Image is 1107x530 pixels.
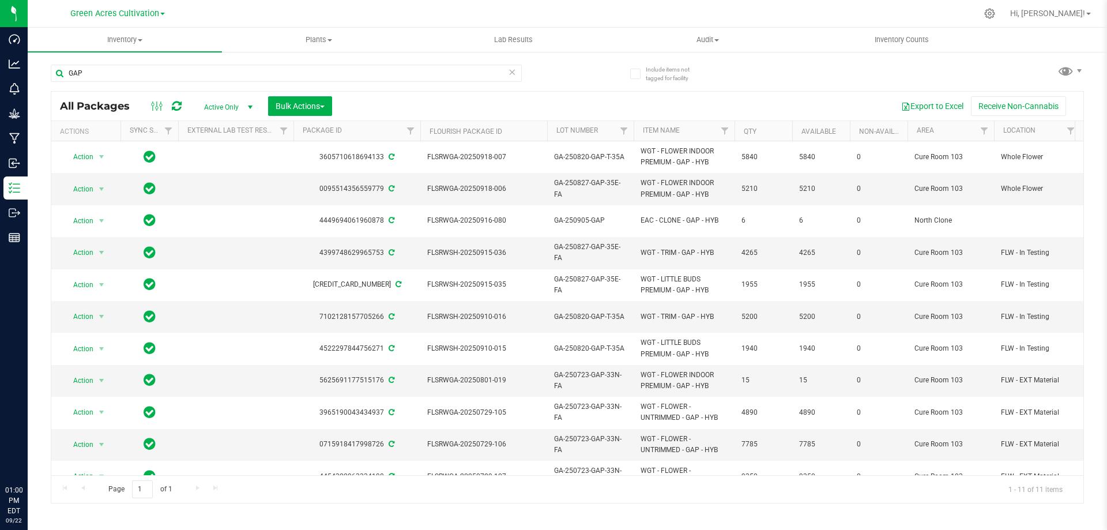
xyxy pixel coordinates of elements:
[274,121,293,141] a: Filter
[799,407,843,418] span: 4890
[914,343,987,354] span: Cure Room 103
[292,471,422,482] div: 4454322963334198
[1001,439,1074,450] span: FLW - EXT Material
[857,471,901,482] span: 0
[9,58,20,70] inline-svg: Analytics
[914,311,987,322] span: Cure Room 103
[9,232,20,243] inline-svg: Reports
[799,183,843,194] span: 5210
[744,127,756,136] a: Qty
[427,439,540,450] span: FLSRWGA-20250729-106
[63,341,94,357] span: Action
[641,215,728,226] span: EAC - CLONE - GAP - HYB
[799,247,843,258] span: 4265
[387,472,394,480] span: Sync from Compliance System
[95,341,109,357] span: select
[60,127,116,136] div: Actions
[611,35,804,45] span: Audit
[427,183,540,194] span: FLSRWGA-20250918-006
[741,152,785,163] span: 5840
[914,152,987,163] span: Cure Room 103
[859,35,944,45] span: Inventory Counts
[479,35,548,45] span: Lab Results
[144,468,156,484] span: In Sync
[641,178,728,200] span: WGT - FLOWER INDOOR PREMIUM - GAP - HYB
[144,149,156,165] span: In Sync
[95,404,109,420] span: select
[276,102,325,111] span: Bulk Actions
[641,465,728,487] span: WGT - FLOWER - UNTRIMMED - GAP - HYB
[159,121,178,141] a: Filter
[28,28,222,52] a: Inventory
[387,185,394,193] span: Sync from Compliance System
[914,375,987,386] span: Cure Room 103
[554,178,627,200] span: GA-250827-GAP-35E-FA
[554,370,627,392] span: GA-250723-GAP-33N-FA
[799,471,843,482] span: 9350
[292,343,422,354] div: 4522297844756271
[63,373,94,389] span: Action
[741,215,785,226] span: 6
[641,247,728,258] span: WGT - TRIM - GAP - HYB
[5,485,22,516] p: 01:00 PM EDT
[394,280,401,288] span: Sync from Compliance System
[387,313,394,321] span: Sync from Compliance System
[9,207,20,219] inline-svg: Outbound
[95,277,109,293] span: select
[975,121,994,141] a: Filter
[51,65,522,82] input: Search Package ID, Item Name, SKU, Lot or Part Number...
[427,471,540,482] span: FLSRWGA-20250729-107
[292,247,422,258] div: 4399748629965753
[387,153,394,161] span: Sync from Compliance System
[144,245,156,261] span: In Sync
[641,274,728,296] span: WGT - LITTLE BUDS PREMIUM - GAP - HYB
[292,311,422,322] div: 7102128157705266
[144,372,156,388] span: In Sync
[63,404,94,420] span: Action
[615,121,634,141] a: Filter
[1001,311,1074,322] span: FLW - In Testing
[641,146,728,168] span: WGT - FLOWER INDOOR PREMIUM - GAP - HYB
[554,152,627,163] span: GA-250820-GAP-T-35A
[303,126,342,134] a: Package ID
[741,279,785,290] span: 1955
[95,468,109,484] span: select
[70,9,159,18] span: Green Acres Cultivation
[144,436,156,452] span: In Sync
[9,108,20,119] inline-svg: Grow
[223,35,416,45] span: Plants
[641,337,728,359] span: WGT - LITTLE BUDS PREMIUM - GAP - HYB
[641,434,728,456] span: WGT - FLOWER - UNTRIMMED - GAP - HYB
[643,126,680,134] a: Item Name
[741,471,785,482] span: 9350
[741,407,785,418] span: 4890
[554,242,627,264] span: GA-250827-GAP-35E-FA
[95,245,109,261] span: select
[9,83,20,95] inline-svg: Monitoring
[95,373,109,389] span: select
[857,375,901,386] span: 0
[9,133,20,144] inline-svg: Manufacturing
[857,343,901,354] span: 0
[427,279,540,290] span: FLSRWSH-20250915-035
[144,181,156,197] span: In Sync
[144,309,156,325] span: In Sync
[387,408,394,416] span: Sync from Compliance System
[1061,121,1080,141] a: Filter
[387,376,394,384] span: Sync from Compliance System
[914,439,987,450] span: Cure Room 103
[1001,279,1074,290] span: FLW - In Testing
[641,311,728,322] span: WGT - TRIM - GAP - HYB
[641,401,728,423] span: WGT - FLOWER - UNTRIMMED - GAP - HYB
[416,28,611,52] a: Lab Results
[387,249,394,257] span: Sync from Compliance System
[9,182,20,194] inline-svg: Inventory
[1003,126,1036,134] a: Location
[1001,247,1074,258] span: FLW - In Testing
[741,247,785,258] span: 4265
[857,439,901,450] span: 0
[716,121,735,141] a: Filter
[917,126,934,134] a: Area
[799,311,843,322] span: 5200
[646,65,703,82] span: Include items not tagged for facility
